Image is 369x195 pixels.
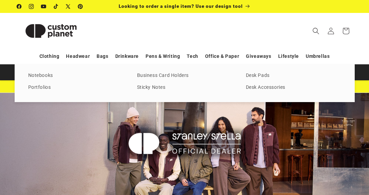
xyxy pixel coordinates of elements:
a: Office & Paper [205,50,239,62]
a: Pens & Writing [146,50,180,62]
a: Headwear [66,50,90,62]
a: Clothing [39,50,60,62]
a: Sticky Notes [137,83,232,92]
a: Drinkware [115,50,139,62]
a: Lifestyle [278,50,299,62]
a: Custom Planet [15,13,88,49]
a: Bags [97,50,108,62]
a: Umbrellas [306,50,330,62]
a: Tech [187,50,198,62]
img: Custom Planet [17,16,85,46]
a: Portfolios [28,83,123,92]
summary: Search [308,23,323,38]
a: Desk Accessories [246,83,341,92]
a: Notebooks [28,71,123,80]
a: Business Card Holders [137,71,232,80]
a: Giveaways [246,50,271,62]
a: Desk Pads [246,71,341,80]
span: Looking to order a single item? Use our design tool [119,3,243,9]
